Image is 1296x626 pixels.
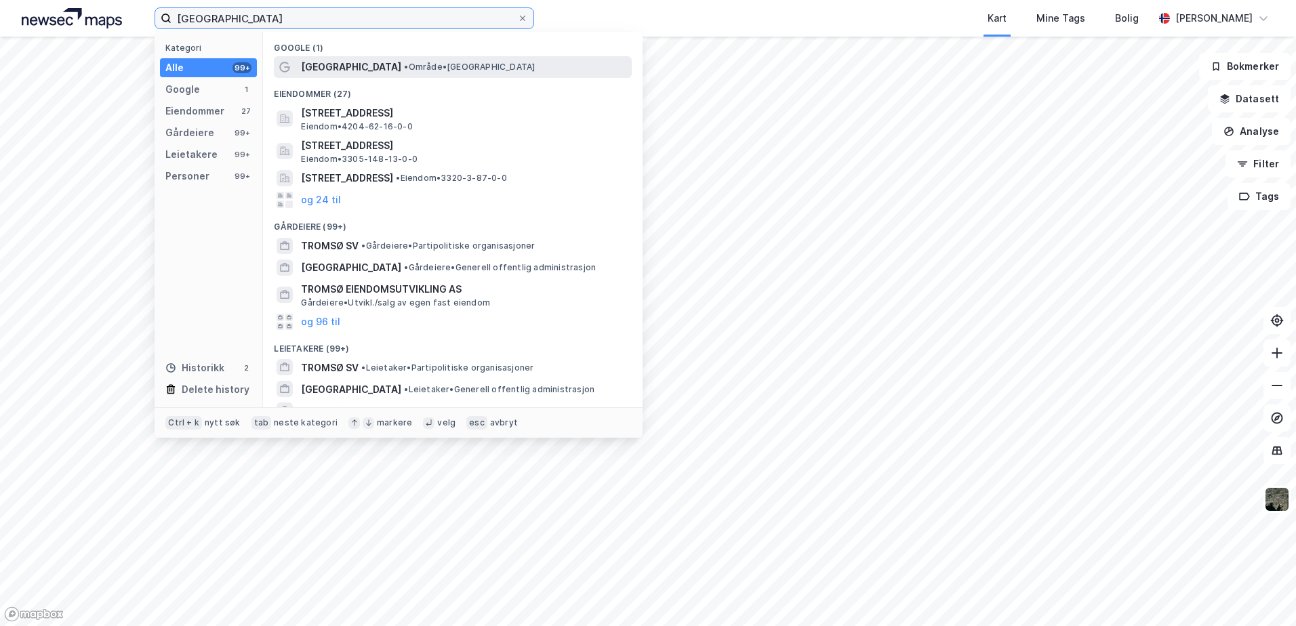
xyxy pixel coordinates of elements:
[301,121,412,132] span: Eiendom • 4204-62-16-0-0
[437,417,455,428] div: velg
[274,417,338,428] div: neste kategori
[251,416,272,430] div: tab
[301,170,393,186] span: [STREET_ADDRESS]
[1228,183,1291,210] button: Tags
[361,362,365,373] span: •
[165,60,184,76] div: Alle
[396,173,506,184] span: Eiendom • 3320-3-87-0-0
[361,241,365,251] span: •
[301,259,401,276] span: [GEOGRAPHIC_DATA]
[1226,150,1291,178] button: Filter
[988,10,1007,26] div: Kart
[301,403,406,419] span: TROMSØ IDRETTSLAG
[301,192,341,208] button: og 24 til
[165,125,214,141] div: Gårdeiere
[171,8,517,28] input: Søk på adresse, matrikkel, gårdeiere, leietakere eller personer
[241,362,251,373] div: 2
[1175,10,1253,26] div: [PERSON_NAME]
[165,360,224,376] div: Historikk
[1208,85,1291,112] button: Datasett
[263,32,643,56] div: Google (1)
[466,416,487,430] div: esc
[232,127,251,138] div: 99+
[1036,10,1085,26] div: Mine Tags
[232,149,251,160] div: 99+
[232,62,251,73] div: 99+
[404,384,594,395] span: Leietaker • Generell offentlig administrasjon
[263,78,643,102] div: Eiendommer (27)
[490,417,518,428] div: avbryt
[301,281,626,297] span: TROMSØ EIENDOMSUTVIKLING AS
[263,211,643,235] div: Gårdeiere (99+)
[301,238,359,254] span: TROMSØ SV
[301,297,490,308] span: Gårdeiere • Utvikl./salg av egen fast eiendom
[377,417,412,428] div: markere
[4,606,64,622] a: Mapbox homepage
[301,105,626,121] span: [STREET_ADDRESS]
[404,384,408,394] span: •
[241,84,251,95] div: 1
[404,62,535,72] span: Område • [GEOGRAPHIC_DATA]
[301,360,359,376] span: TROMSØ SV
[301,381,401,398] span: [GEOGRAPHIC_DATA]
[404,62,408,72] span: •
[1199,53,1291,80] button: Bokmerker
[1115,10,1139,26] div: Bolig
[1228,561,1296,626] div: Kontrollprogram for chat
[1264,486,1290,512] img: 9k=
[1228,561,1296,626] iframe: Chat Widget
[165,103,224,119] div: Eiendommer
[361,362,533,373] span: Leietaker • Partipolitiske organisasjoner
[301,314,340,330] button: og 96 til
[165,168,209,184] div: Personer
[404,262,408,272] span: •
[396,173,400,183] span: •
[263,333,643,357] div: Leietakere (99+)
[165,146,218,163] div: Leietakere
[409,406,413,416] span: •
[182,381,249,398] div: Delete history
[165,416,202,430] div: Ctrl + k
[205,417,241,428] div: nytt søk
[301,138,626,154] span: [STREET_ADDRESS]
[22,8,122,28] img: logo.a4113a55bc3d86da70a041830d287a7e.svg
[404,262,596,273] span: Gårdeiere • Generell offentlig administrasjon
[165,81,200,98] div: Google
[301,154,418,165] span: Eiendom • 3305-148-13-0-0
[1212,118,1291,145] button: Analyse
[165,43,257,53] div: Kategori
[361,241,535,251] span: Gårdeiere • Partipolitiske organisasjoner
[232,171,251,182] div: 99+
[409,406,553,417] span: Leietaker • Idrettslag og -klubber
[241,106,251,117] div: 27
[301,59,401,75] span: [GEOGRAPHIC_DATA]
